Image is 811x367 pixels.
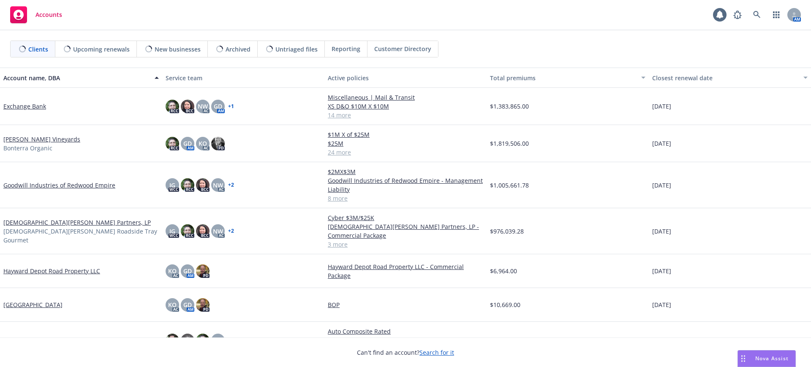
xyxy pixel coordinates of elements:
div: Closest renewal date [652,73,798,82]
a: + 2 [228,182,234,188]
img: photo [181,224,194,238]
span: Customer Directory [374,44,431,53]
span: [DATE] [652,336,671,345]
a: + 1 [228,104,234,109]
img: photo [196,298,210,312]
span: GD [214,102,222,111]
span: Accounts [35,11,62,18]
span: GD [183,300,192,309]
img: photo [166,334,179,347]
span: HB [214,336,222,345]
a: Goodwill Industries of Redwood Empire [3,181,115,190]
button: Nova Assist [738,350,796,367]
span: JG [169,181,175,190]
a: Goodwill Industries of Redwood Empire - Management Liability [328,176,483,194]
span: $10,669.00 [490,300,520,309]
a: Cyber $3M/$25K [328,213,483,222]
a: BOP [328,300,483,309]
span: KO [168,266,177,275]
span: [DATE] [652,227,671,236]
span: GD [183,266,192,275]
a: [PERSON_NAME] Wine Estates LLC [3,336,100,345]
a: [DEMOGRAPHIC_DATA][PERSON_NAME] Partners, LP [3,218,151,227]
span: Nova Assist [755,355,789,362]
span: [DATE] [652,181,671,190]
div: Active policies [328,73,483,82]
div: Service team [166,73,321,82]
a: XS D&O $10M X $10M [328,102,483,111]
div: Total premiums [490,73,636,82]
span: $6,964.00 [490,266,517,275]
a: $1M X of $25M [328,130,483,139]
span: $976,039.28 [490,227,524,236]
a: 24 more [328,148,483,157]
a: Search for it [419,348,454,356]
span: [DATE] [652,102,671,111]
span: KO [199,139,207,148]
a: Switch app [768,6,785,23]
span: Reporting [332,44,360,53]
a: 8 more [328,194,483,203]
img: photo [211,137,225,150]
a: [PERSON_NAME] Vineyards [3,135,80,144]
a: Hayward Depot Road Property LLC - Commercial Package [328,262,483,280]
span: New businesses [155,45,201,54]
button: Service team [162,68,324,88]
img: photo [196,334,210,347]
div: Account name, DBA [3,73,150,82]
a: Auto Composite Rated [328,327,483,336]
span: [DATE] [652,300,671,309]
img: photo [181,178,194,192]
span: [DEMOGRAPHIC_DATA][PERSON_NAME] Roadside Tray Gourmet [3,227,159,245]
span: NW [213,181,223,190]
span: $1,372,287.00 [490,336,529,345]
span: Untriaged files [275,45,318,54]
a: Search [748,6,765,23]
span: $1,005,661.78 [490,181,529,190]
span: KO [168,300,177,309]
span: JG [169,227,175,236]
span: $1,819,506.00 [490,139,529,148]
span: [DATE] [652,266,671,275]
a: Accounts [7,3,65,27]
span: Upcoming renewals [73,45,130,54]
span: $1,383,865.00 [490,102,529,111]
img: photo [166,137,179,150]
span: [DATE] [652,139,671,148]
a: Hayward Depot Road Property LLC [3,266,100,275]
span: Can't find an account? [357,348,454,357]
a: Report a Bug [729,6,746,23]
span: NW [198,102,208,111]
a: $2MX$3M [328,167,483,176]
img: photo [196,264,210,278]
a: [DEMOGRAPHIC_DATA][PERSON_NAME] Partners, LP - Commercial Package [328,222,483,240]
a: D&O EPL K&R [328,336,483,345]
img: photo [181,100,194,113]
img: photo [196,224,210,238]
span: Bonterra Organic [3,144,52,152]
a: Exchange Bank [3,102,46,111]
span: Archived [226,45,250,54]
span: Clients [28,45,48,54]
a: $25M [328,139,483,148]
img: photo [181,334,194,347]
a: 3 more [328,240,483,249]
button: Active policies [324,68,487,88]
a: + 2 [228,228,234,234]
div: Drag to move [738,351,748,367]
img: photo [196,178,210,192]
button: Total premiums [487,68,649,88]
a: [GEOGRAPHIC_DATA] [3,300,63,309]
img: photo [166,100,179,113]
span: NW [213,227,223,236]
a: 14 more [328,111,483,120]
button: Closest renewal date [649,68,811,88]
a: Miscellaneous | Mail & Transit [328,93,483,102]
